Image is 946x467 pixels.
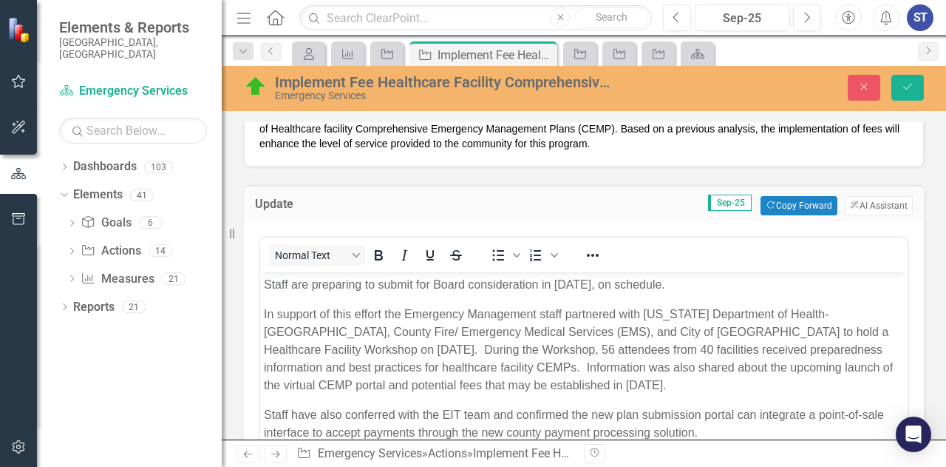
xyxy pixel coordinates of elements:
[73,158,137,175] a: Dashboards
[907,4,933,31] button: ST
[896,417,931,452] div: Open Intercom Messenger
[700,10,784,27] div: Sep-25
[366,245,391,266] button: Bold
[299,5,652,31] input: Search ClearPoint...
[596,11,627,23] span: Search
[162,272,186,285] div: 21
[275,249,347,261] span: Normal Text
[443,245,469,266] button: Strikethrough
[318,446,422,460] a: Emergency Services
[122,300,146,313] div: 21
[259,104,908,151] p: Chapter 252 of [US_STATE] State Statutes, Sarasota County provides the authority to implement a f...
[7,16,33,42] img: ClearPoint Strategy
[296,446,573,463] div: » »
[81,243,140,260] a: Actions
[244,75,268,98] img: On Target
[81,215,131,232] a: Goals
[149,245,172,258] div: 14
[73,187,123,204] a: Elements
[695,4,789,31] button: Sep-25
[525,245,562,266] div: Numbered list
[438,46,554,64] div: Implement Fee Healthcare Facility Comprehensive Emergency Management Plan (CEMP)
[760,196,837,215] button: Copy Forward
[574,7,648,28] button: Search
[473,446,936,460] div: Implement Fee Healthcare Facility Comprehensive Emergency Management Plan (CEMP)
[392,245,417,266] button: Italic
[487,245,524,266] div: Bullet list
[580,245,605,266] button: Reveal or hide additional toolbar items
[845,196,913,215] button: AI Assistant
[59,19,207,36] span: Elements & Reports
[59,83,207,100] a: Emergency Services
[418,245,443,266] button: Underline
[255,198,359,211] h3: Update
[73,299,115,316] a: Reports
[275,74,615,90] div: Implement Fee Healthcare Facility Comprehensive Emergency Management Plan (CEMP)
[130,189,154,201] div: 41
[81,271,154,288] a: Measures
[139,217,163,229] div: 6
[269,245,365,266] button: Block Normal Text
[59,118,207,144] input: Search Below...
[275,90,615,101] div: Emergency Services
[144,161,173,173] div: 103
[428,446,467,460] a: Actions
[59,36,207,61] small: [GEOGRAPHIC_DATA], [GEOGRAPHIC_DATA]
[708,195,752,211] span: Sep-25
